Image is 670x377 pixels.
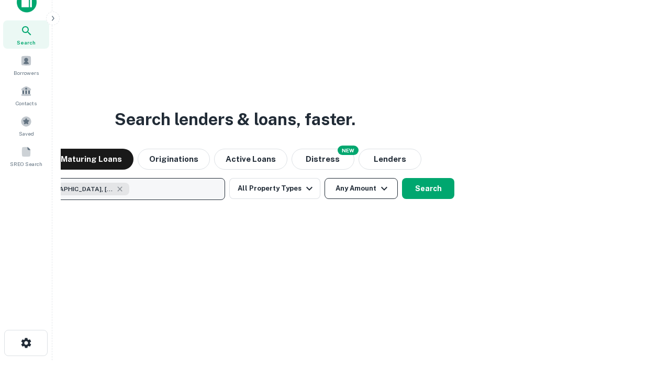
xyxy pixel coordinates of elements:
[14,69,39,77] span: Borrowers
[214,149,287,170] button: Active Loans
[49,149,133,170] button: Maturing Loans
[3,51,49,79] a: Borrowers
[3,20,49,49] a: Search
[338,146,359,155] div: NEW
[325,178,398,199] button: Any Amount
[10,160,42,168] span: SREO Search
[16,99,37,107] span: Contacts
[618,293,670,343] iframe: Chat Widget
[3,142,49,170] a: SREO Search
[16,178,225,200] button: [GEOGRAPHIC_DATA], [GEOGRAPHIC_DATA], [GEOGRAPHIC_DATA]
[292,149,354,170] button: Search distressed loans with lien and other non-mortgage details.
[3,112,49,140] a: Saved
[3,81,49,109] a: Contacts
[17,38,36,47] span: Search
[115,107,355,132] h3: Search lenders & loans, faster.
[402,178,454,199] button: Search
[138,149,210,170] button: Originations
[35,184,114,194] span: [GEOGRAPHIC_DATA], [GEOGRAPHIC_DATA], [GEOGRAPHIC_DATA]
[19,129,34,138] span: Saved
[229,178,320,199] button: All Property Types
[359,149,421,170] button: Lenders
